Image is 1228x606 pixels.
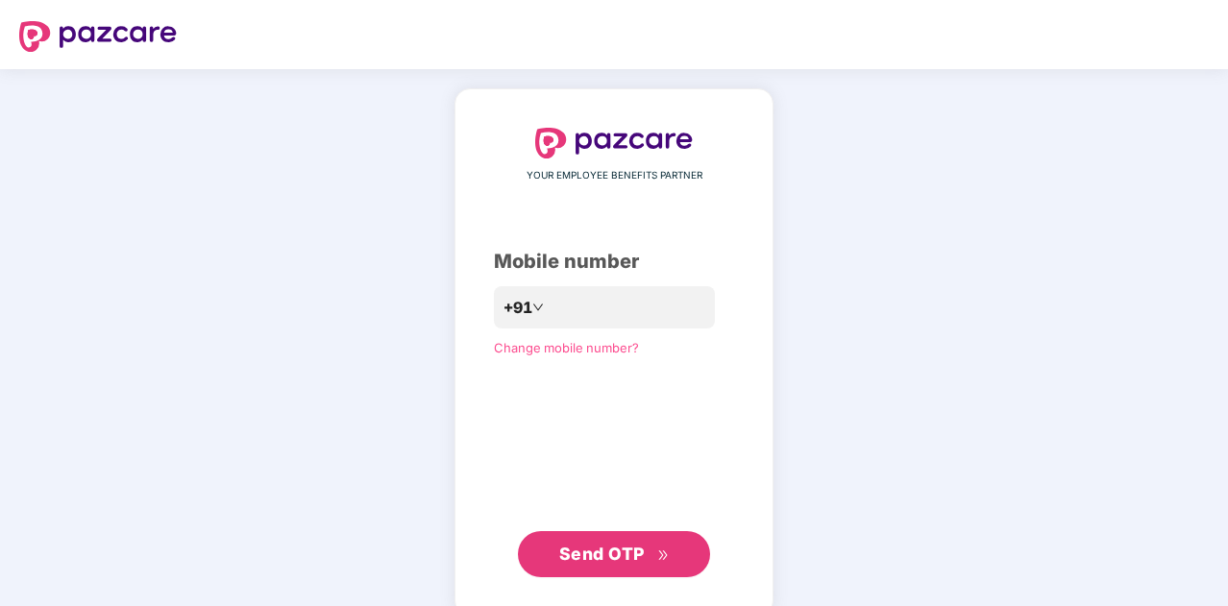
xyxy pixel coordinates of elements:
span: +91 [503,296,532,320]
a: Change mobile number? [494,340,639,355]
img: logo [535,128,693,158]
button: Send OTPdouble-right [518,531,710,577]
div: Mobile number [494,247,734,277]
img: logo [19,21,177,52]
span: YOUR EMPLOYEE BENEFITS PARTNER [527,168,702,183]
span: down [532,302,544,313]
span: Send OTP [559,544,645,564]
span: double-right [657,549,670,562]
